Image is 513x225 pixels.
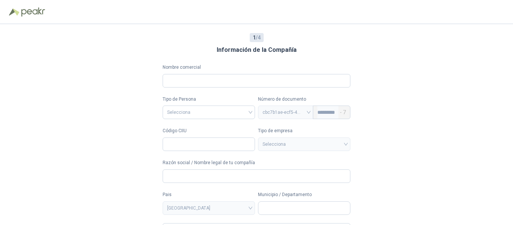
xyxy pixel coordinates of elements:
[253,35,256,41] b: 1
[163,127,255,134] label: Código CIIU
[163,159,350,166] label: Razón social / Nombre legal de tu compañía
[263,107,309,118] span: cbc7b1ae-ecf5-4a98-941b-b12800816971
[258,127,350,134] label: Tipo de empresa
[21,8,45,17] img: Peakr
[167,202,250,214] span: COLOMBIA
[340,106,346,119] span: - 7
[217,45,297,55] h3: Información de la Compañía
[253,33,261,42] span: / 4
[163,64,350,71] label: Nombre comercial
[258,191,350,198] label: Municipio / Departamento
[163,96,255,103] label: Tipo de Persona
[258,96,350,103] p: Número de documento
[163,191,255,198] label: Pais
[9,8,20,16] img: Logo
